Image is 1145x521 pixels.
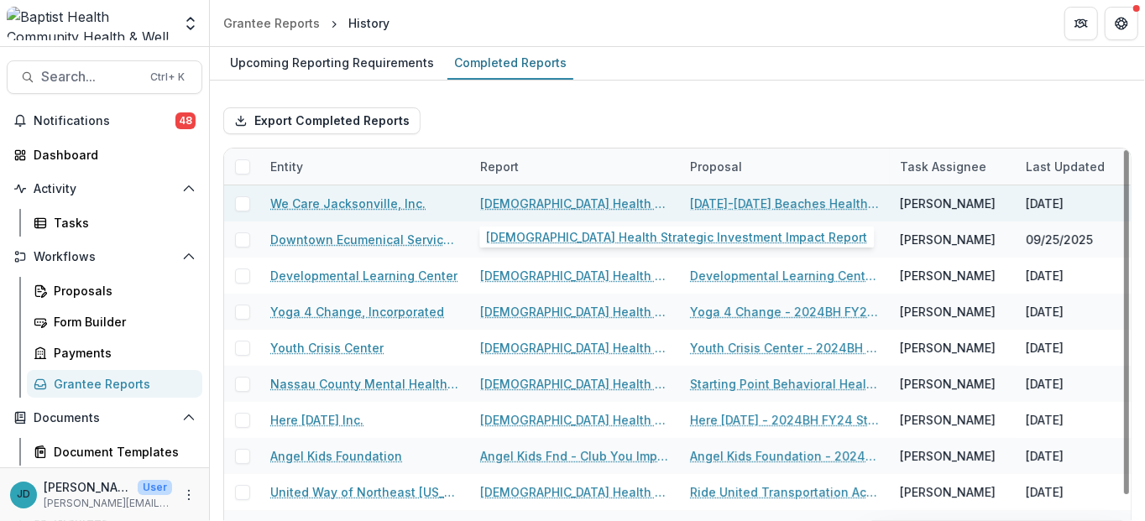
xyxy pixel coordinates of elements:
[27,339,202,367] a: Payments
[1026,195,1064,212] div: [DATE]
[890,148,1016,185] div: Task Assignee
[260,148,470,185] div: Entity
[1026,411,1064,429] div: [DATE]
[447,50,573,75] div: Completed Reports
[54,443,189,461] div: Document Templates
[900,375,996,393] div: [PERSON_NAME]
[27,438,202,466] a: Document Templates
[1026,483,1064,501] div: [DATE]
[900,267,996,284] div: [PERSON_NAME]
[1026,375,1064,393] div: [DATE]
[1026,447,1064,465] div: [DATE]
[1105,7,1138,40] button: Get Help
[690,231,880,248] a: Downtown Ecumenical Services Council - DESC - 2024BH FY24 Strategic Investment Application
[34,114,175,128] span: Notifications
[179,7,202,40] button: Open entity switcher
[470,148,680,185] div: Report
[34,182,175,196] span: Activity
[900,483,996,501] div: [PERSON_NAME]
[41,69,140,85] span: Search...
[900,447,996,465] div: [PERSON_NAME]
[54,214,189,232] div: Tasks
[690,303,880,320] a: Yoga 4 Change - 2024BH FY24 Strategic Investment Application
[34,146,189,164] div: Dashboard
[270,303,444,320] a: Yoga 4 Change, Incorporated
[680,148,890,185] div: Proposal
[690,195,880,212] a: [DATE]-[DATE] Beaches Health and Wellness Program
[447,47,573,80] a: Completed Reports
[7,243,202,270] button: Open Workflows
[1026,303,1064,320] div: [DATE]
[690,447,880,465] a: Angel Kids Foundation - 2024BH FY24 Strategic Investment Application
[1016,158,1115,175] div: Last Updated
[147,68,188,86] div: Ctrl + K
[54,375,189,393] div: Grantee Reports
[1026,267,1064,284] div: [DATE]
[223,47,441,80] a: Upcoming Reporting Requirements
[7,7,172,40] img: Baptist Health Community Health & Well Being logo
[900,339,996,357] div: [PERSON_NAME]
[690,375,880,393] a: Starting Point Behavioral Healthcare - 2024BH FY24 Strategic Investment Application
[480,267,670,284] a: [DEMOGRAPHIC_DATA] Health Strategic Investment Impact Report
[7,404,202,431] button: Open Documents
[348,14,390,32] div: History
[223,14,320,32] div: Grantee Reports
[900,303,996,320] div: [PERSON_NAME]
[138,480,172,495] p: User
[270,483,460,501] a: United Way of Northeast [US_STATE], Inc.
[900,411,996,429] div: [PERSON_NAME]
[480,411,670,429] a: [DEMOGRAPHIC_DATA] Health Strategic Investment Impact Report 2
[179,485,199,505] button: More
[900,231,996,248] div: [PERSON_NAME]
[480,483,670,501] a: [DEMOGRAPHIC_DATA] Health Strategic Investment Impact Report 2
[900,195,996,212] div: [PERSON_NAME]
[217,11,327,35] a: Grantee Reports
[34,250,175,264] span: Workflows
[54,344,189,362] div: Payments
[217,11,396,35] nav: breadcrumb
[270,411,363,429] a: Here [DATE] Inc.
[480,375,670,393] a: [DEMOGRAPHIC_DATA] Health Strategic Investment Impact Report
[270,195,426,212] a: We Care Jacksonville, Inc.
[1026,339,1064,357] div: [DATE]
[690,267,880,284] a: Developmental Learning Center - 2024BH FY24 Strategic Investment Application
[54,282,189,300] div: Proposals
[27,277,202,305] a: Proposals
[17,489,30,500] div: Jennifer Donahoo
[175,112,196,129] span: 48
[480,303,670,320] a: [DEMOGRAPHIC_DATA] Health Strategic Investment Impact Report 2
[690,411,880,429] a: Here [DATE] - 2024BH FY24 Strategic Investment Application
[7,141,202,169] a: Dashboard
[480,231,670,248] a: [DEMOGRAPHIC_DATA] Health Strategic Investment Impact Report 2
[1064,7,1098,40] button: Partners
[260,158,313,175] div: Entity
[480,195,670,212] a: [DEMOGRAPHIC_DATA] Health Strategic Investment Impact Report
[690,339,880,357] a: Youth Crisis Center - 2024BH FY24 Strategic Investment Application
[27,209,202,237] a: Tasks
[54,313,189,331] div: Form Builder
[27,370,202,398] a: Grantee Reports
[44,478,131,496] p: [PERSON_NAME]
[690,483,880,501] a: Ride United Transportation Access
[27,308,202,336] a: Form Builder
[270,375,460,393] a: Nassau County Mental Health Alcoholism and Drug Abuse Council inc
[7,60,202,94] button: Search...
[223,107,421,134] button: Export Completed Reports
[44,496,172,511] p: [PERSON_NAME][EMAIL_ADDRESS][PERSON_NAME][DOMAIN_NAME]
[680,158,752,175] div: Proposal
[470,158,529,175] div: Report
[223,50,441,75] div: Upcoming Reporting Requirements
[480,339,670,357] a: [DEMOGRAPHIC_DATA] Health Strategic Investment Impact Report 2
[890,158,996,175] div: Task Assignee
[270,447,402,465] a: Angel Kids Foundation
[1026,231,1093,248] div: 09/25/2025
[480,447,670,465] a: Angel Kids Fnd - Club You Impact Report
[270,231,460,248] a: Downtown Ecumenical Services Council - DESC
[270,339,384,357] a: Youth Crisis Center
[7,107,202,134] button: Notifications48
[270,267,457,284] a: Developmental Learning Center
